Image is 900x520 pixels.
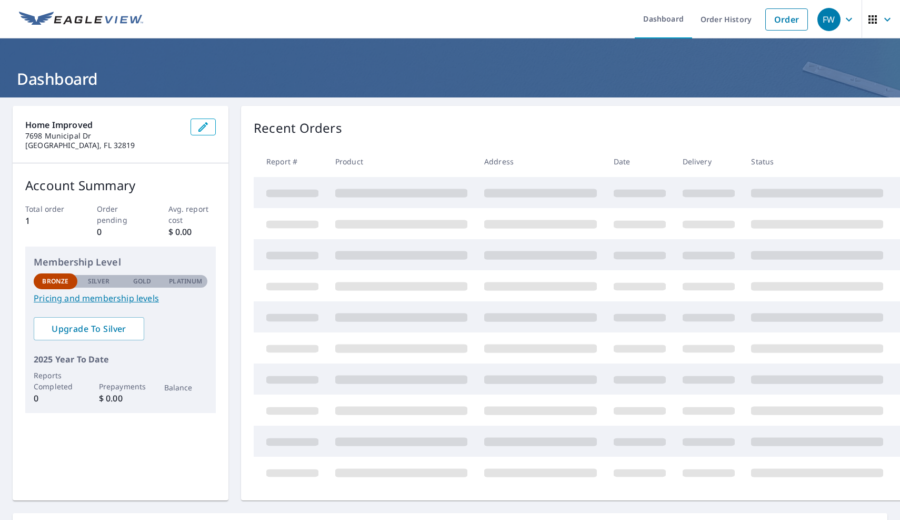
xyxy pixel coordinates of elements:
th: Delivery [674,146,743,177]
p: [GEOGRAPHIC_DATA], FL 32819 [25,141,182,150]
p: 0 [34,392,77,405]
th: Product [327,146,476,177]
p: 2025 Year To Date [34,353,207,366]
p: Reports Completed [34,370,77,392]
p: $ 0.00 [168,225,216,238]
span: Upgrade To Silver [42,323,136,335]
p: Platinum [169,277,202,286]
p: Home Improved [25,119,182,131]
a: Upgrade To Silver [34,317,144,340]
th: Status [743,146,892,177]
img: EV Logo [19,12,143,27]
a: Pricing and membership levels [34,292,207,305]
div: FW [817,8,841,31]
p: 1 [25,214,73,227]
p: Account Summary [25,176,216,195]
th: Report # [254,146,327,177]
p: Order pending [97,203,145,225]
p: Bronze [42,277,68,286]
a: Order [765,8,808,31]
th: Date [605,146,674,177]
p: Recent Orders [254,119,342,138]
p: Avg. report cost [168,203,216,225]
p: Balance [164,382,208,393]
p: Silver [88,277,110,286]
p: Membership Level [34,255,207,269]
p: 0 [97,225,145,238]
h1: Dashboard [13,68,887,90]
p: Gold [133,277,151,286]
p: Total order [25,203,73,214]
p: $ 0.00 [99,392,143,405]
p: 7698 Municipal Dr [25,131,182,141]
p: Prepayments [99,381,143,392]
th: Address [476,146,605,177]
